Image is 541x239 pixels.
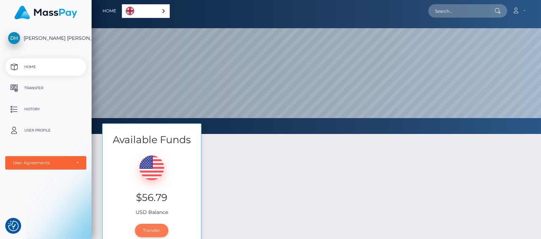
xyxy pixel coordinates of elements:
[5,122,86,139] a: User Profile
[8,125,83,136] p: User Profile
[5,58,86,76] a: Home
[13,160,71,166] div: User Agreements
[122,4,170,18] div: Language
[122,4,170,18] aside: Language selected: English
[122,5,169,18] a: English
[102,133,201,147] h3: Available Funds
[5,79,86,97] a: Transfer
[139,155,164,180] img: USD.png
[102,147,201,220] div: USD Balance
[14,6,77,19] img: MassPay
[428,4,495,18] input: Search...
[108,191,196,204] h3: $56.79
[102,4,116,18] a: Home
[8,104,83,115] p: History
[5,100,86,118] a: History
[5,156,86,170] button: User Agreements
[8,221,19,231] img: Revisit consent button
[8,221,19,231] button: Consent Preferences
[135,224,168,237] a: Transfer
[5,35,86,41] span: [PERSON_NAME] [PERSON_NAME]
[8,62,83,72] p: Home
[8,83,83,93] p: Transfer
